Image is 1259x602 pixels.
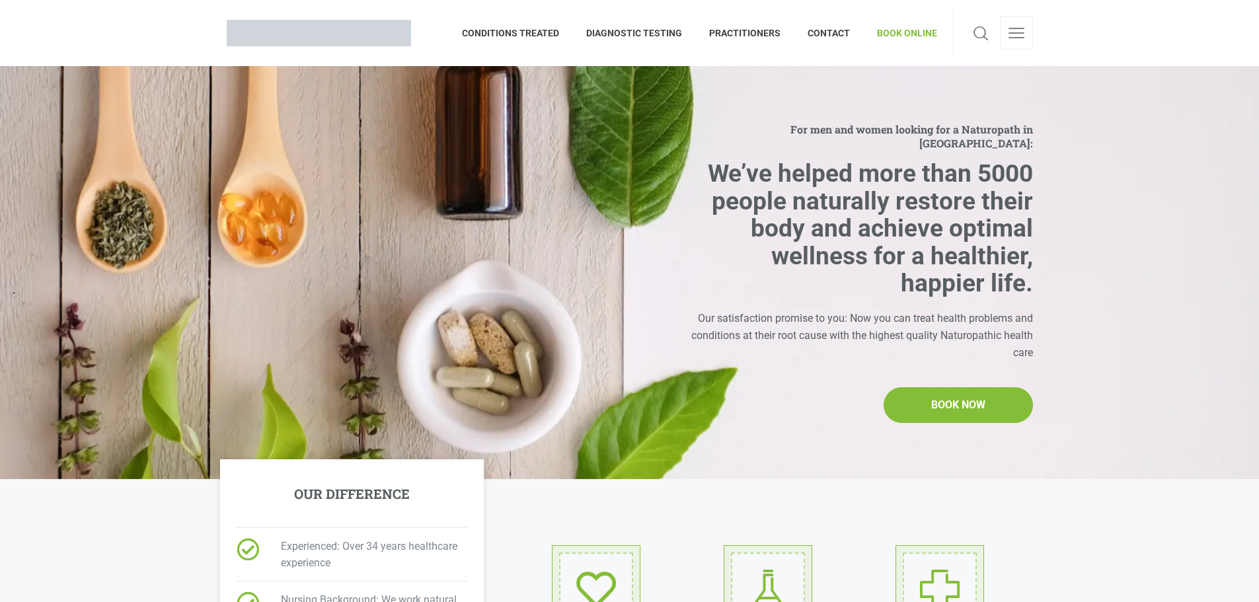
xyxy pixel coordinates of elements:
span: CONTACT [794,22,864,44]
a: CONDITIONS TREATED [462,10,573,56]
span: DIAGNOSTIC TESTING [573,22,696,44]
a: PRACTITIONERS [696,10,794,56]
a: BOOK NOW [884,387,1033,423]
span: Experienced: Over 34 years healthcare experience [264,538,467,572]
a: BOOK ONLINE [864,10,937,56]
span: BOOK NOW [931,396,985,414]
div: Our satisfaction promise to you: Now you can treat health problems and conditions at their root c... [685,310,1033,361]
span: PRACTITIONERS [696,22,794,44]
a: DIAGNOSTIC TESTING [573,10,696,56]
h2: We’ve helped more than 5000 people naturally restore their body and achieve optimal wellness for ... [685,160,1033,297]
a: Search [970,17,992,50]
span: CONDITIONS TREATED [462,22,573,44]
h5: OUR DIFFERENCE [294,486,410,502]
span: For men and women looking for a Naturopath in [GEOGRAPHIC_DATA]: [685,122,1033,150]
img: Brisbane Naturopath [227,20,411,46]
span: BOOK ONLINE [864,22,937,44]
a: Brisbane Naturopath [227,10,411,56]
a: CONTACT [794,10,864,56]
